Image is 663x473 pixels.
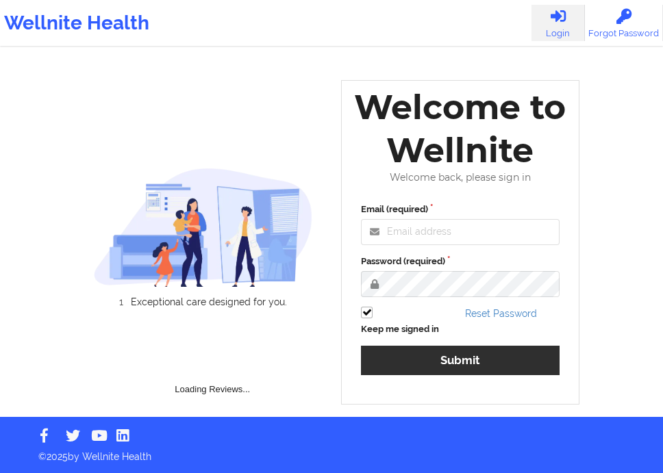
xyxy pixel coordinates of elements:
p: © 2025 by Wellnite Health [29,440,634,463]
li: Exceptional care designed for you. [105,296,312,307]
a: Reset Password [465,308,537,319]
div: Welcome back, please sign in [351,172,569,183]
img: wellnite-auth-hero_200.c722682e.png [94,168,313,287]
a: Forgot Password [585,5,663,41]
div: Welcome to Wellnite [351,86,569,172]
input: Email address [361,219,560,245]
label: Email (required) [361,203,560,216]
a: Login [531,5,585,41]
div: Loading Reviews... [94,331,332,396]
button: Submit [361,346,560,375]
label: Password (required) [361,255,560,268]
label: Keep me signed in [361,322,439,336]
